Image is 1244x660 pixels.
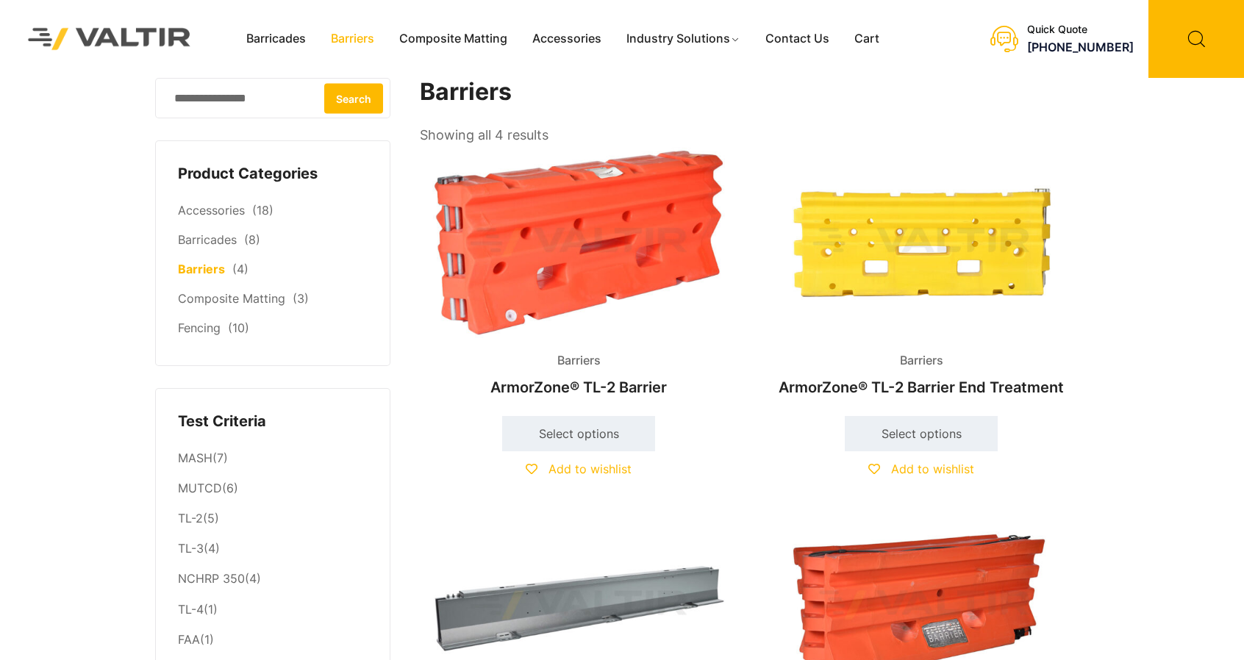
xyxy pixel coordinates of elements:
[891,462,974,476] span: Add to wishlist
[868,462,974,476] a: Add to wishlist
[178,571,245,586] a: NCHRP 350
[548,462,632,476] span: Add to wishlist
[1027,24,1134,36] div: Quick Quote
[520,28,614,50] a: Accessories
[293,291,309,306] span: (3)
[1027,40,1134,54] a: [PHONE_NUMBER]
[614,28,753,50] a: Industry Solutions
[762,147,1080,403] a: BarriersArmorZone® TL-2 Barrier End Treatment
[178,291,285,306] a: Composite Matting
[244,232,260,247] span: (8)
[178,262,225,276] a: Barriers
[842,28,892,50] a: Cart
[753,28,842,50] a: Contact Us
[178,541,204,556] a: TL-3
[324,83,383,113] button: Search
[420,78,1082,107] h1: Barriers
[420,371,737,403] h2: ArmorZone® TL-2 Barrier
[420,147,737,403] a: BarriersArmorZone® TL-2 Barrier
[178,474,368,504] li: (6)
[526,462,632,476] a: Add to wishlist
[178,504,368,534] li: (5)
[502,416,655,451] a: Select options for “ArmorZone® TL-2 Barrier”
[178,411,368,433] h4: Test Criteria
[178,320,221,335] a: Fencing
[178,632,200,647] a: FAA
[178,511,203,526] a: TL-2
[420,123,548,148] p: Showing all 4 results
[232,262,249,276] span: (4)
[178,232,237,247] a: Barricades
[762,371,1080,403] h2: ArmorZone® TL-2 Barrier End Treatment
[546,350,612,372] span: Barriers
[178,625,368,651] li: (1)
[234,28,318,50] a: Barricades
[178,602,204,617] a: TL-4
[178,534,368,564] li: (4)
[228,320,249,335] span: (10)
[889,350,954,372] span: Barriers
[178,595,368,625] li: (1)
[318,28,387,50] a: Barriers
[11,11,208,67] img: Valtir Rentals
[178,564,368,595] li: (4)
[178,443,368,473] li: (7)
[178,451,212,465] a: MASH
[252,203,274,218] span: (18)
[845,416,998,451] a: Select options for “ArmorZone® TL-2 Barrier End Treatment”
[178,203,245,218] a: Accessories
[178,163,368,185] h4: Product Categories
[178,481,222,495] a: MUTCD
[387,28,520,50] a: Composite Matting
